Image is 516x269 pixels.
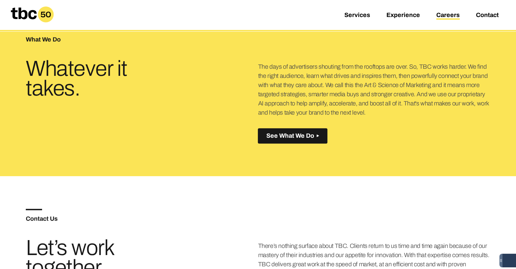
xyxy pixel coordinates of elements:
a: Careers [436,12,460,20]
h5: Contact Us [26,216,258,222]
a: Home [5,20,59,27]
h5: What We Do [26,36,258,43]
p: The days of advertisers shouting from the rooftops are over. So, TBC works harder. We find the ri... [258,62,490,117]
span: See What We Do [266,132,314,139]
h3: Whatever it takes. [26,59,180,98]
button: See What We Do [258,128,327,144]
a: Services [344,12,370,20]
a: Experience [386,12,420,20]
a: Contact [476,12,499,20]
